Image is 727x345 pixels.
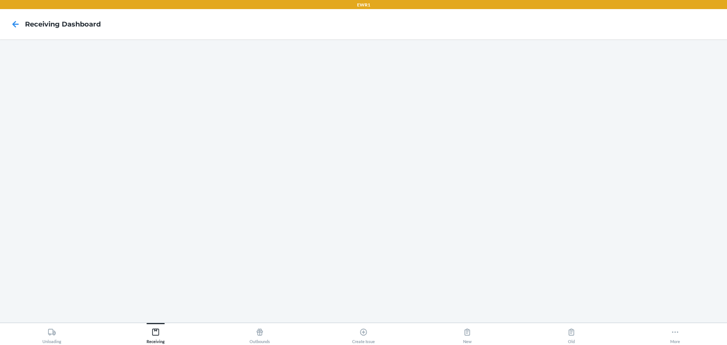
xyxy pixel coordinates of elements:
[25,19,101,29] h4: Receiving dashboard
[670,325,680,344] div: More
[250,325,270,344] div: Outbounds
[312,323,415,344] button: Create Issue
[6,45,721,317] iframe: Receiving dashboard
[519,323,623,344] button: Old
[147,325,165,344] div: Receiving
[208,323,312,344] button: Outbounds
[352,325,375,344] div: Create Issue
[415,323,519,344] button: New
[104,323,207,344] button: Receiving
[623,323,727,344] button: More
[42,325,61,344] div: Unloading
[357,2,370,8] p: EWR1
[463,325,472,344] div: New
[567,325,576,344] div: Old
